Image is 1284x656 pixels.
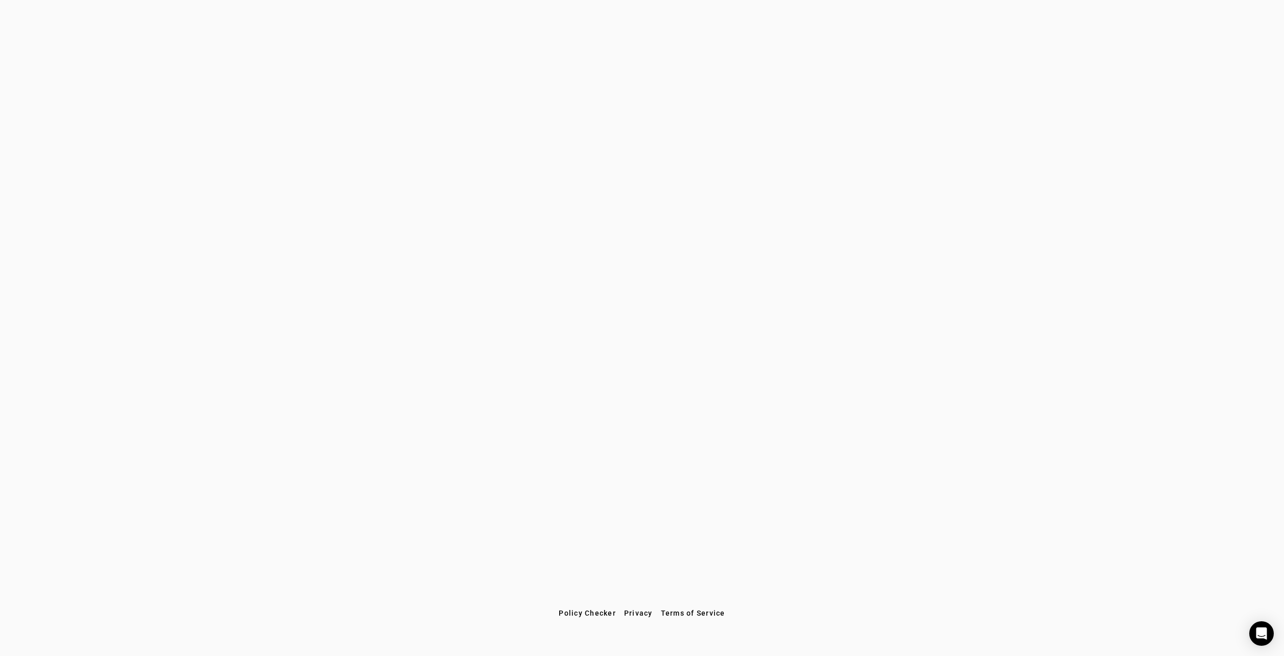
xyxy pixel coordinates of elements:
button: Privacy [620,604,657,622]
span: Privacy [624,609,653,617]
span: Terms of Service [661,609,725,617]
button: Terms of Service [657,604,729,622]
div: Open Intercom Messenger [1249,621,1274,646]
span: Policy Checker [559,609,616,617]
button: Policy Checker [555,604,620,622]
